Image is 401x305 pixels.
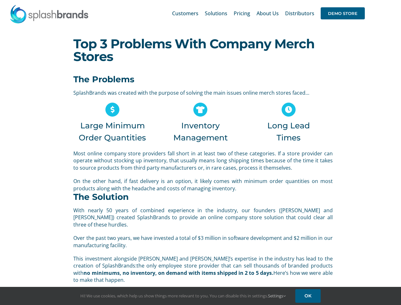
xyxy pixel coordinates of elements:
b: The Problems [73,74,134,85]
h3: Inventory Management [162,120,239,144]
span: Customers [172,11,198,16]
span: Most online company store providers fall short in at least two of these categories. If a store pr... [73,150,332,171]
a: Customers [172,3,198,24]
h1: Top 3 Problems With Company Merch Stores [73,37,327,63]
span: This investment alongside [PERSON_NAME] and [PERSON_NAME]’s expertise in the industry has lead to... [73,255,332,269]
a: DEMO STORE [321,3,365,24]
span: Pricing [234,11,250,16]
span: the only employee store provider that can sell thousands of branded products with Here’s how we w... [73,262,332,283]
b: The Solution [73,192,129,202]
a: Pricing [234,3,250,24]
span: Hi! We use cookies, which help us show things more relevant to you. You can disable this in setti... [80,293,286,299]
span: About Us [257,11,279,16]
h3: Times [250,132,327,144]
span: Solutions [205,11,227,16]
h3: Long Lead [250,120,327,132]
a: Settings [268,293,286,299]
span: Distributors [285,11,314,16]
span: SplashBrands was created with the purpose of solving the main issues online merch stores faced… [73,89,309,96]
a: Distributors [285,3,314,24]
img: SplashBrands.com Logo [10,4,89,24]
span: Over the past two years, we have invested a total of $3 million in software development and $2 mi... [73,234,332,248]
span: On the other hand, if fast delivery is an option, it likely comes with minimum order quantities o... [73,178,332,192]
span: DEMO STORE [321,7,365,19]
a: OK [295,289,321,303]
h3: Large Minimum Order Quantities [73,120,151,144]
span: With nearly 50 years of combined experience in the industry, our founders ([PERSON_NAME] and [PER... [73,207,332,228]
nav: Main Menu [172,3,365,24]
b: no minimums, no inventory, on demand with items shipped in 2 to 5 days. [84,269,273,276]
